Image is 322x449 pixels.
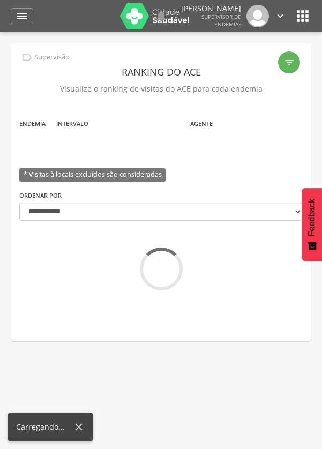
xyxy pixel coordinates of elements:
label: Endemia [19,119,46,128]
i:  [274,10,286,22]
span: * Visitas à locais excluídos são consideradas [19,168,166,182]
label: Intervalo [56,119,88,128]
p: Visualize o ranking de visitas do ACE para cada endemia [19,81,303,96]
i:  [155,10,168,23]
a:  [274,5,286,27]
p: Supervisão [34,53,70,62]
label: Agente [190,119,213,128]
span: Feedback [307,199,317,236]
i:  [284,57,295,68]
a:  [11,8,33,24]
i:  [16,10,28,23]
i:  [21,51,33,63]
span: Supervisor de Endemias [201,13,241,28]
header: Ranking do ACE [19,62,303,81]
a:  [155,5,168,27]
p: [PERSON_NAME] [181,5,241,12]
label: Ordenar por [19,191,62,200]
div: Filtro [278,51,300,73]
i:  [294,8,311,25]
button: Feedback - Mostrar pesquisa [302,188,322,261]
